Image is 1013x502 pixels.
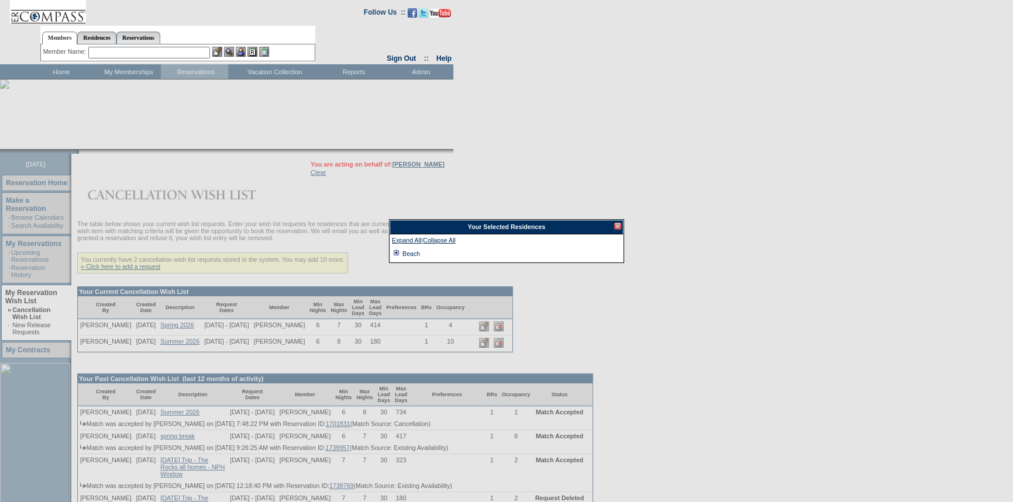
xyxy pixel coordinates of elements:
[42,32,78,44] a: Members
[364,7,405,21] td: Follow Us ::
[430,9,451,18] img: Subscribe to our YouTube Channel
[392,237,421,247] a: Expand All
[419,12,428,19] a: Follow us on Twitter
[408,12,417,19] a: Become our fan on Facebook
[392,237,621,247] div: |
[430,12,451,19] a: Subscribe to our YouTube Channel
[424,54,429,63] span: ::
[77,32,116,44] a: Residences
[247,47,257,57] img: Reservations
[423,237,456,247] a: Collapse All
[259,47,269,57] img: b_calculator.gif
[390,220,623,234] div: Your Selected Residences
[43,47,88,57] div: Member Name:
[236,47,246,57] img: Impersonate
[212,47,222,57] img: b_edit.gif
[436,54,452,63] a: Help
[402,250,420,257] a: Beach
[419,8,428,18] img: Follow us on Twitter
[408,8,417,18] img: Become our fan on Facebook
[116,32,160,44] a: Reservations
[387,54,416,63] a: Sign Out
[224,47,234,57] img: View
